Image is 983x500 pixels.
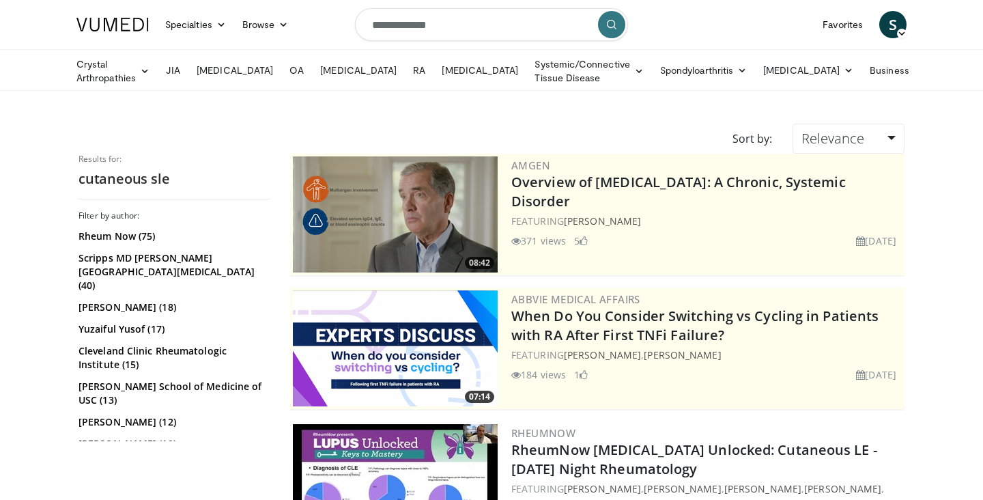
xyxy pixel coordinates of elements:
[188,57,281,84] a: [MEDICAL_DATA]
[755,57,861,84] a: [MEDICAL_DATA]
[814,11,871,38] a: Favorites
[293,156,498,273] a: 08:42
[79,170,270,188] h2: cutaneous sle
[68,57,158,85] a: Crystal Arthropathies
[801,129,864,148] span: Relevance
[511,292,640,306] a: AbbVie Medical Affairs
[574,367,588,382] li: 1
[355,8,628,41] input: Search topics, interventions
[465,391,494,403] span: 07:14
[158,57,188,84] a: JIA
[79,230,266,243] a: Rheum Now (75)
[293,290,498,406] a: 07:14
[465,257,494,269] span: 08:42
[644,482,721,495] a: [PERSON_NAME]
[79,380,266,407] a: [PERSON_NAME] School of Medicine of USC (13)
[511,307,879,344] a: When Do You Consider Switching vs Cycling in Patients with RA After First TNFi Failure?
[511,426,575,440] a: RheumNow
[722,124,782,154] div: Sort by:
[281,57,312,84] a: OA
[76,18,149,31] img: VuMedi Logo
[879,11,907,38] a: S
[793,124,904,154] a: Relevance
[856,367,896,382] li: [DATE]
[564,348,641,361] a: [PERSON_NAME]
[79,301,266,314] a: [PERSON_NAME] (18)
[511,173,846,210] a: Overview of [MEDICAL_DATA]: A Chronic, Systemic Disorder
[79,154,270,165] p: Results for:
[511,367,566,382] li: 184 views
[79,437,266,451] a: [PERSON_NAME] (10)
[861,57,931,84] a: Business
[157,11,234,38] a: Specialties
[433,57,526,84] a: [MEDICAL_DATA]
[856,234,896,248] li: [DATE]
[511,234,566,248] li: 371 views
[312,57,405,84] a: [MEDICAL_DATA]
[644,348,721,361] a: [PERSON_NAME]
[293,290,498,406] img: 5519c3fa-eacf-45bd-bb44-10a6acfac8a5.png.300x170_q85_crop-smart_upscale.png
[526,57,651,85] a: Systemic/Connective Tissue Disease
[652,57,755,84] a: Spondyloarthritis
[79,415,266,429] a: [PERSON_NAME] (12)
[804,482,881,495] a: [PERSON_NAME]
[79,322,266,336] a: Yuzaiful Yusof (17)
[511,214,902,228] div: FEATURING
[234,11,297,38] a: Browse
[564,214,641,227] a: [PERSON_NAME]
[511,348,902,362] div: FEATURING ,
[564,482,641,495] a: [PERSON_NAME]
[574,234,588,248] li: 5
[511,441,877,478] a: RheumNow [MEDICAL_DATA] Unlocked: Cutaneous LE - [DATE] Night Rheumatology
[405,57,433,84] a: RA
[511,158,550,172] a: Amgen
[293,156,498,273] img: 40cb7efb-a405-4d0b-b01f-0267f6ac2b93.png.300x170_q85_crop-smart_upscale.png
[79,210,270,221] h3: Filter by author:
[79,344,266,372] a: Cleveland Clinic Rheumatologic Institute (15)
[724,482,801,495] a: [PERSON_NAME]
[79,251,266,292] a: Scripps MD [PERSON_NAME][GEOGRAPHIC_DATA][MEDICAL_DATA] (40)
